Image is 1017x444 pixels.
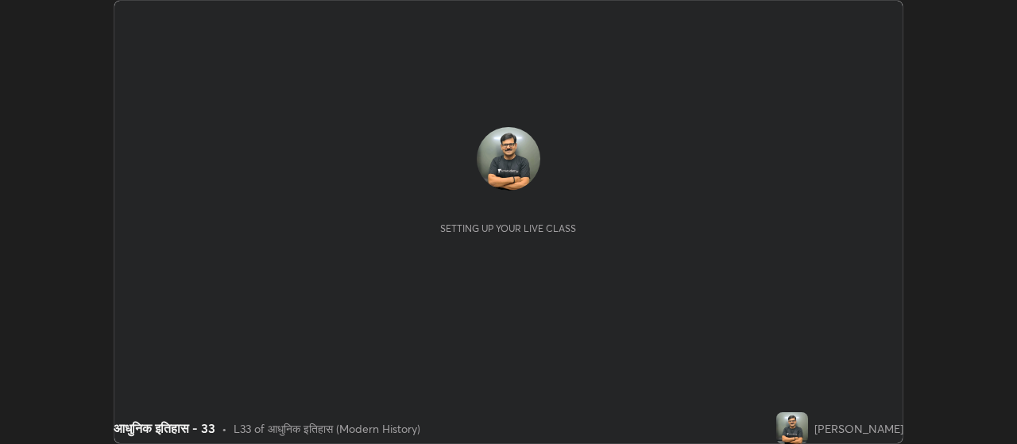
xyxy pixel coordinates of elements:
[440,222,576,234] div: Setting up your live class
[776,412,808,444] img: 598ce751063d4556a8a021a578694872.jpg
[114,419,215,438] div: आधुनिक इतिहास - 33
[234,420,420,437] div: L33 of आधुनिक इतिहास (Modern History)
[222,420,227,437] div: •
[477,127,540,191] img: 598ce751063d4556a8a021a578694872.jpg
[814,420,903,437] div: [PERSON_NAME]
